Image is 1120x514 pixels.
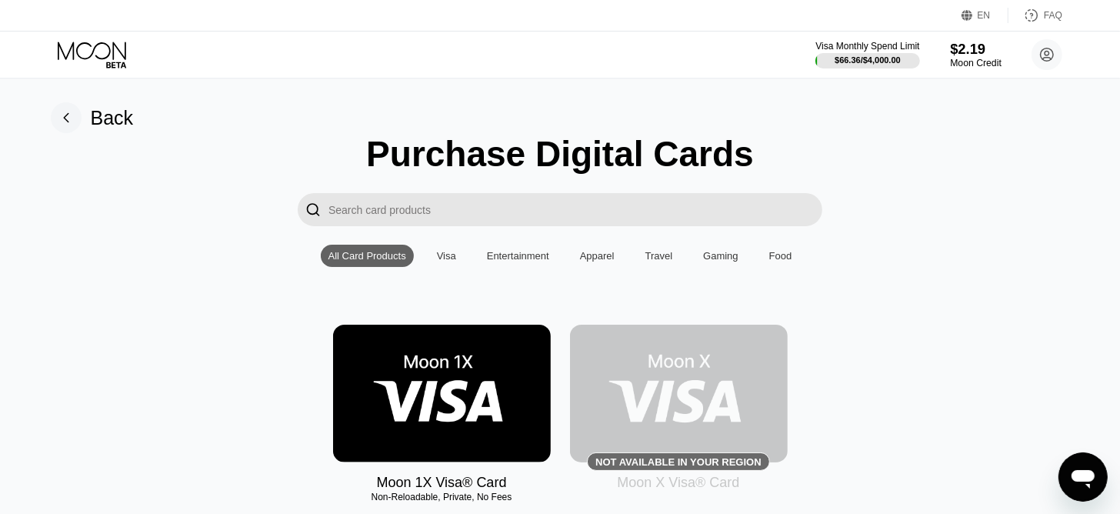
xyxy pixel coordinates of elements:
div: Visa [429,245,464,267]
div: Not available in your region [595,456,761,468]
div: Moon X Visa® Card [617,475,739,491]
div: Apparel [572,245,622,267]
div: Purchase Digital Cards [366,133,754,175]
div: Visa Monthly Spend Limit$66.36/$4,000.00 [815,41,919,68]
div: All Card Products [321,245,414,267]
div: Travel [645,250,673,262]
div: EN [962,8,1008,23]
div: FAQ [1044,10,1062,21]
input: Search card products [328,193,822,226]
div: Back [51,102,134,133]
div: FAQ [1008,8,1062,23]
div: Food [769,250,792,262]
iframe: Button to launch messaging window [1058,452,1108,502]
div: Moon Credit [950,58,1002,68]
div: $66.36 / $4,000.00 [835,55,901,65]
div: Entertainment [487,250,549,262]
div: Gaming [703,250,738,262]
div:  [298,193,328,226]
div: Travel [638,245,681,267]
div: Non-Reloadable, Private, No Fees [333,492,551,502]
div: Back [91,107,134,129]
div: Gaming [695,245,746,267]
div: $2.19Moon Credit [950,41,1002,68]
div: Apparel [580,250,615,262]
div: Not available in your region [570,325,788,462]
div: All Card Products [328,250,406,262]
div: EN [978,10,991,21]
div: Food [762,245,800,267]
div: $2.19 [950,41,1002,57]
div: Visa [437,250,456,262]
div: Entertainment [479,245,557,267]
div:  [305,201,321,219]
div: Visa Monthly Spend Limit [815,41,919,52]
div: Moon 1X Visa® Card [376,475,506,491]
